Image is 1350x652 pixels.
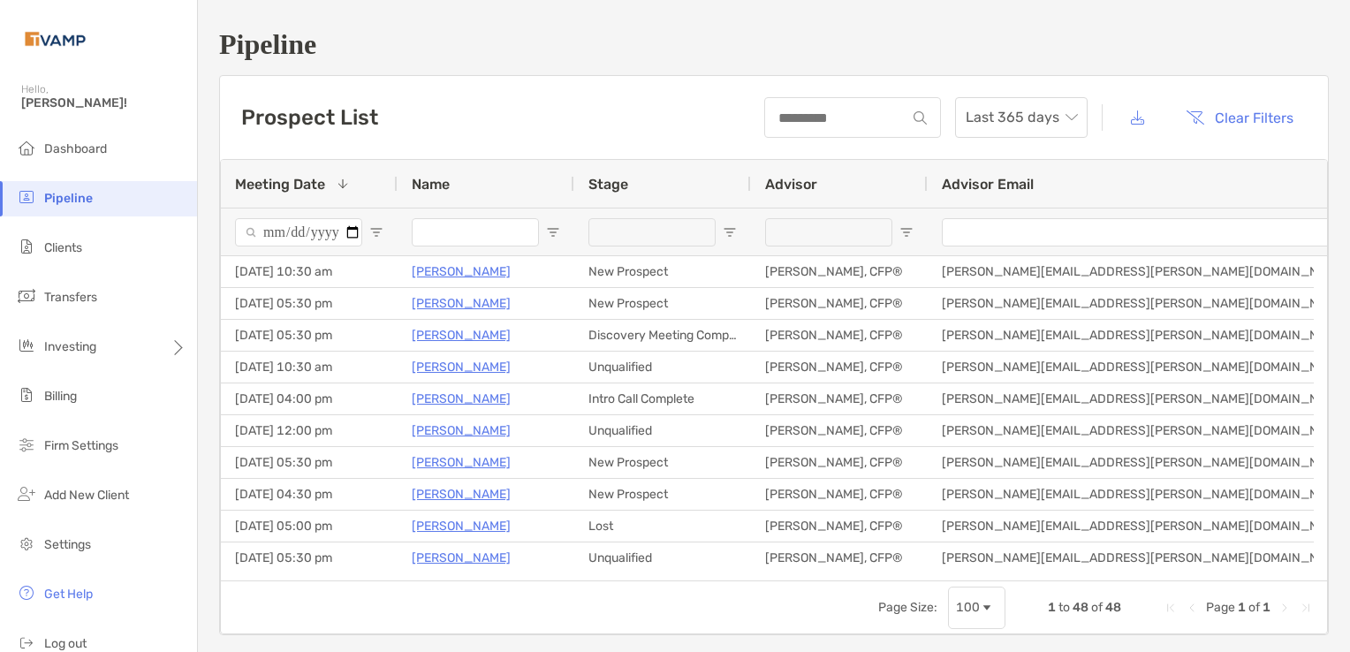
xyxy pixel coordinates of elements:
span: Add New Client [44,488,129,503]
span: 48 [1073,600,1088,615]
a: [PERSON_NAME] [412,324,511,346]
img: investing icon [16,335,37,356]
span: Last 365 days [966,98,1077,137]
span: 48 [1105,600,1121,615]
h3: Prospect List [241,105,378,130]
div: First Page [1164,601,1178,615]
div: [PERSON_NAME], CFP® [751,479,928,510]
span: Advisor Email [942,176,1034,193]
span: of [1091,600,1103,615]
a: [PERSON_NAME] [412,388,511,410]
span: 1 [1048,600,1056,615]
button: Open Filter Menu [899,225,914,239]
div: Previous Page [1185,601,1199,615]
span: Dashboard [44,141,107,156]
div: [DATE] 04:30 pm [221,479,398,510]
img: dashboard icon [16,137,37,158]
p: [PERSON_NAME] [412,292,511,315]
div: [DATE] 10:30 am [221,352,398,383]
a: [PERSON_NAME] [412,261,511,283]
div: Page Size [948,587,1005,629]
img: firm-settings icon [16,434,37,455]
div: Discovery Meeting Complete [574,320,751,351]
div: [DATE] 05:30 pm [221,447,398,478]
div: New Prospect [574,256,751,287]
img: Zoe Logo [21,7,89,71]
span: Pipeline [44,191,93,206]
span: 1 [1263,600,1270,615]
div: Unqualified [574,415,751,446]
div: Unqualified [574,542,751,573]
span: [PERSON_NAME]! [21,95,186,110]
span: Transfers [44,290,97,305]
div: Page Size: [878,600,937,615]
span: Stage [588,176,628,193]
div: [PERSON_NAME], CFP® [751,383,928,414]
span: Firm Settings [44,438,118,453]
a: [PERSON_NAME] [412,451,511,474]
button: Open Filter Menu [546,225,560,239]
div: [DATE] 05:30 pm [221,288,398,319]
span: Name [412,176,450,193]
div: Lost [574,511,751,542]
img: get-help icon [16,582,37,603]
img: billing icon [16,384,37,406]
div: Last Page [1299,601,1313,615]
div: [PERSON_NAME], CFP® [751,447,928,478]
a: [PERSON_NAME] [412,420,511,442]
img: add_new_client icon [16,483,37,504]
div: [PERSON_NAME], CFP® [751,320,928,351]
div: [DATE] 05:30 pm [221,320,398,351]
button: Clear Filters [1172,98,1307,137]
div: 100 [956,600,980,615]
div: Next Page [1278,601,1292,615]
div: [PERSON_NAME], CFP® [751,542,928,573]
div: New Prospect [574,479,751,510]
span: of [1248,600,1260,615]
span: Clients [44,240,82,255]
div: [PERSON_NAME], CFP® [751,352,928,383]
div: [PERSON_NAME], CFP® [751,288,928,319]
span: 1 [1238,600,1246,615]
button: Open Filter Menu [723,225,737,239]
div: [DATE] 10:30 am [221,256,398,287]
span: Meeting Date [235,176,325,193]
span: Advisor [765,176,817,193]
input: Advisor Email Filter Input [942,218,1334,246]
div: New Prospect [574,447,751,478]
span: Billing [44,389,77,404]
input: Name Filter Input [412,218,539,246]
div: [DATE] 05:30 pm [221,542,398,573]
div: [DATE] 12:00 pm [221,415,398,446]
span: Log out [44,636,87,651]
span: to [1058,600,1070,615]
img: input icon [914,111,927,125]
img: settings icon [16,533,37,554]
span: Investing [44,339,96,354]
span: Page [1206,600,1235,615]
div: [DATE] 04:00 pm [221,383,398,414]
a: [PERSON_NAME] [412,483,511,505]
button: Open Filter Menu [369,225,383,239]
span: Get Help [44,587,93,602]
a: [PERSON_NAME] [412,547,511,569]
img: transfers icon [16,285,37,307]
h1: Pipeline [219,28,1329,61]
div: Unqualified [574,352,751,383]
input: Meeting Date Filter Input [235,218,362,246]
a: [PERSON_NAME] [412,356,511,378]
img: pipeline icon [16,186,37,208]
div: Intro Call Complete [574,383,751,414]
a: [PERSON_NAME] [412,515,511,537]
div: New Prospect [574,288,751,319]
img: clients icon [16,236,37,257]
